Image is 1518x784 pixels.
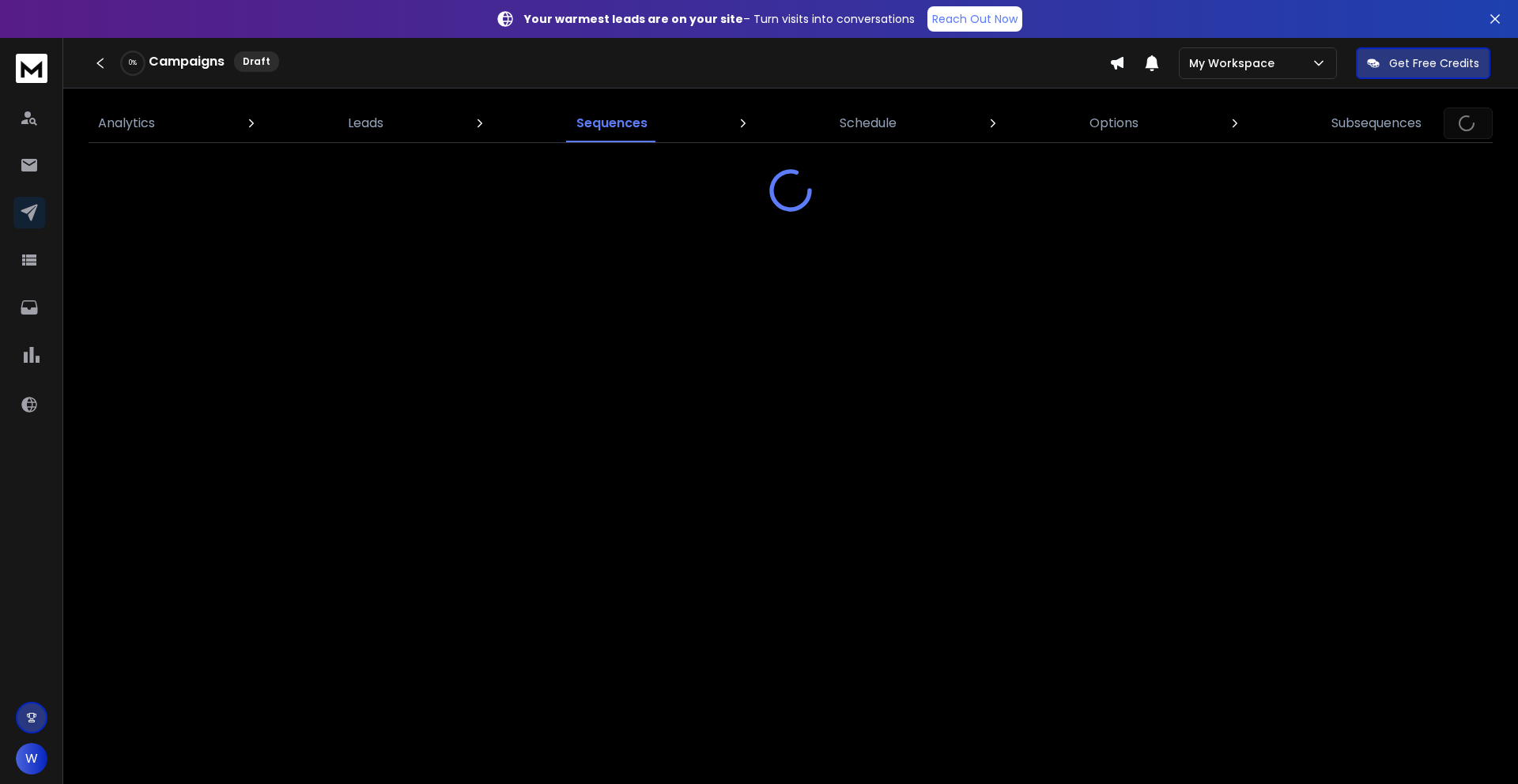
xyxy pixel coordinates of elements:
div: Draft [234,51,279,72]
a: Sequences [567,104,657,142]
img: logo [16,54,47,83]
p: – Turn visits into conversations [524,11,915,27]
a: Subsequences [1322,104,1431,142]
p: Reach Out Now [932,11,1018,27]
p: Subsequences [1331,114,1422,133]
p: Get Free Credits [1389,55,1479,71]
a: Options [1080,104,1148,142]
a: Reach Out Now [927,6,1022,32]
p: Schedule [840,114,897,133]
button: W [16,743,47,775]
a: Analytics [89,104,164,142]
p: Sequences [576,114,648,133]
a: Leads [338,104,393,142]
strong: Your warmest leads are on your site [524,11,743,27]
p: Options [1089,114,1138,133]
p: 0 % [129,58,137,68]
p: Leads [348,114,383,133]
a: Schedule [830,104,906,142]
h1: Campaigns [149,52,225,71]
button: Get Free Credits [1356,47,1490,79]
p: Analytics [98,114,155,133]
p: My Workspace [1189,55,1281,71]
